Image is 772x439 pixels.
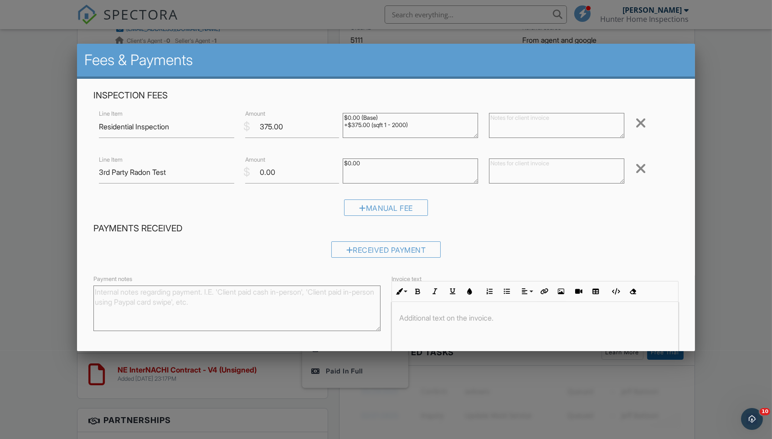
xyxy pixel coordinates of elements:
button: Align [518,283,535,300]
a: Received Payment [331,247,441,256]
button: Underline (⌘U) [444,283,461,300]
div: $ [243,164,250,180]
h4: Payments Received [93,223,678,235]
button: Unordered List [498,283,515,300]
button: Italic (⌘I) [427,283,444,300]
a: Manual Fee [344,206,428,215]
label: Amount [245,156,265,164]
button: Colors [461,283,479,300]
button: Insert Table [587,283,604,300]
label: Line Item [99,110,123,118]
div: Received Payment [331,241,441,258]
textarea: $0.00 [343,158,478,184]
button: Insert Image (⌘P) [552,283,570,300]
label: Invoice text [391,275,422,283]
button: Bold (⌘B) [409,283,427,300]
button: Insert Link (⌘K) [535,283,552,300]
button: Insert Video [570,283,587,300]
h2: Fees & Payments [84,51,687,69]
label: Payment notes [93,275,132,283]
button: Ordered List [481,283,498,300]
iframe: Intercom live chat [741,408,763,430]
h4: Inspection Fees [93,90,678,102]
span: 10 [760,408,770,415]
div: Manual Fee [344,199,428,216]
button: Inline Style [392,283,409,300]
div: $ [243,119,250,134]
label: Line Item [99,156,123,164]
label: Amount [245,110,265,118]
button: Code View [607,283,624,300]
button: Clear Formatting [624,283,641,300]
textarea: $0.00 (Base) +$375.00 (sqft 1 - 2000) [343,113,478,138]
